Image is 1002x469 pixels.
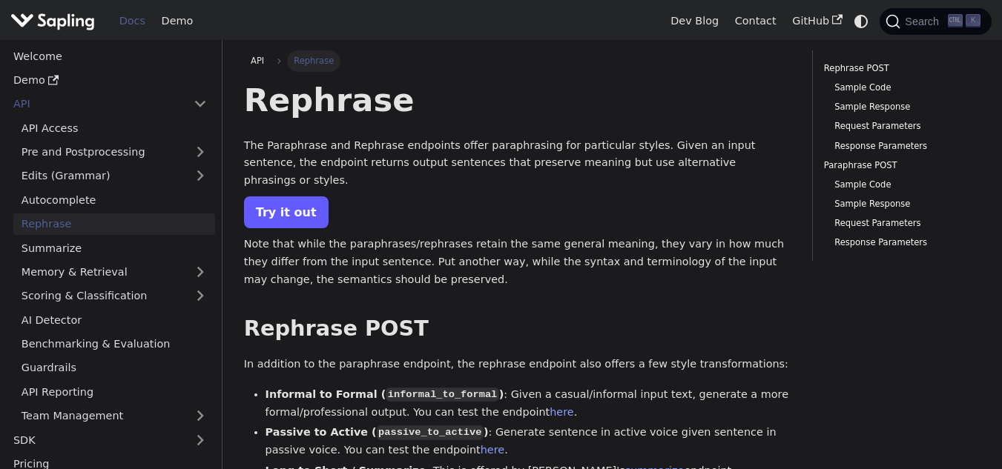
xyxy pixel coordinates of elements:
[266,386,791,422] li: : Given a casual/informal input text, generate a more formal/professional output. You can test th...
[386,387,498,402] code: informal_to_formal
[244,356,791,373] p: In addition to the paraphrase endpoint, the rephrase endpoint also offers a few style transformat...
[481,444,504,456] a: here
[13,285,215,307] a: Scoring & Classification
[5,429,185,450] a: SDK
[185,429,215,450] button: Expand sidebar category 'SDK'
[185,93,215,115] button: Collapse sidebar category 'API'
[966,14,980,27] kbd: K
[13,309,215,330] a: AI Detector
[13,213,215,235] a: Rephrase
[13,405,215,427] a: Team Management
[824,61,975,76] a: Rephrase POST
[377,425,484,440] code: passive_to_active
[244,50,791,71] nav: Breadcrumbs
[154,10,201,33] a: Demo
[244,236,791,288] p: Note that while the paraphrases/rephrases retain the same general meaning, they vary in how much ...
[900,16,948,27] span: Search
[834,119,970,133] a: Request Parameters
[13,189,215,210] a: Autocomplete
[13,237,215,259] a: Summarize
[287,50,340,71] span: Rephrase
[244,196,329,228] a: Try it out
[5,70,215,91] a: Demo
[13,262,215,283] a: Memory & Retrieval
[727,10,785,33] a: Contact
[834,100,970,114] a: Sample Response
[834,139,970,153] a: Response Parameters
[834,197,970,211] a: Sample Response
[824,159,975,173] a: Paraphrase POST
[834,236,970,250] a: Response Parameters
[13,117,215,139] a: API Access
[13,165,215,187] a: Edits (Grammar)
[266,426,489,438] strong: Passive to Active ( )
[13,333,215,355] a: Benchmarking & Evaluation
[13,381,215,402] a: API Reporting
[244,316,791,342] h2: Rephrase POST
[10,10,100,32] a: Sapling.ai
[244,80,791,120] h1: Rephrase
[5,93,185,115] a: API
[662,10,726,33] a: Dev Blog
[13,142,215,163] a: Pre and Postprocessing
[266,424,791,459] li: : Generate sentence in active voice given sentence in passive voice. You can test the endpoint .
[834,178,970,192] a: Sample Code
[834,216,970,230] a: Request Parameters
[834,81,970,95] a: Sample Code
[550,406,573,418] a: here
[266,388,504,400] strong: Informal to Formal ( )
[13,357,215,379] a: Guardrails
[244,50,271,71] a: API
[784,10,850,33] a: GitHub
[251,56,264,66] span: API
[10,10,95,32] img: Sapling.ai
[244,137,791,190] p: The Paraphrase and Rephrase endpoints offer paraphrasing for particular styles. Given an input se...
[851,10,872,32] button: Switch between dark and light mode (currently system mode)
[880,8,991,35] button: Search (Ctrl+K)
[5,45,215,67] a: Welcome
[111,10,154,33] a: Docs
